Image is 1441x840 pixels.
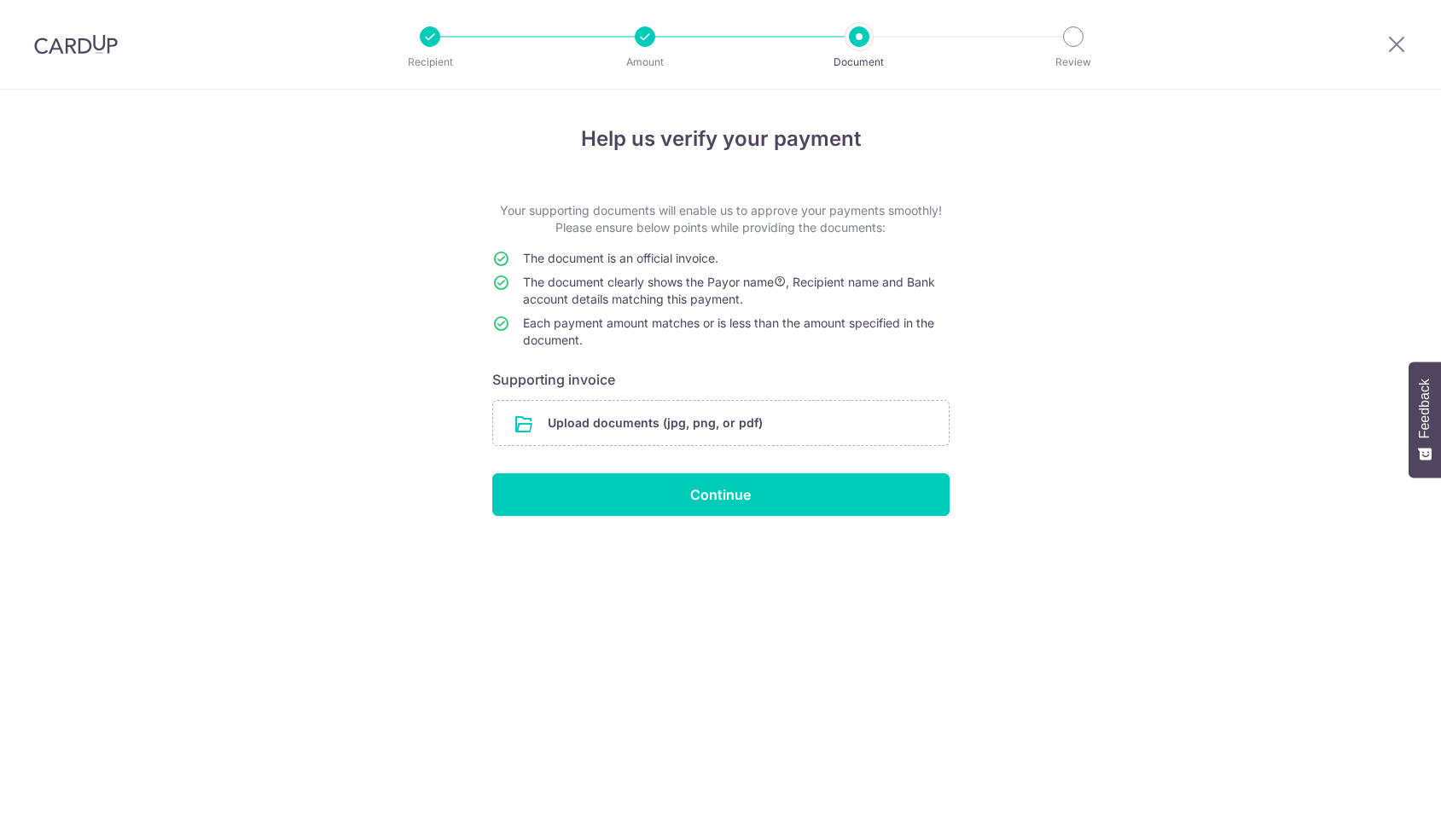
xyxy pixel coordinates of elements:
input: Continue [492,473,950,516]
p: Your supporting documents will enable us to approve your payments smoothly! Please ensure below p... [492,202,950,236]
span: Feedback [1417,379,1432,438]
p: Review [1010,54,1136,71]
h6: Supporting invoice [492,369,950,390]
p: Recipient [367,54,493,71]
h4: Help us verify your payment [492,124,950,154]
span: Each payment amount matches or is less than the amount specified in the document. [523,316,934,347]
span: The document is an official invoice. [523,251,718,265]
p: Amount [582,54,708,71]
button: Feedback - Show survey [1409,362,1441,478]
span: The document clearly shows the Payor name , Recipient name and Bank account details matching this... [523,275,935,306]
p: Document [796,54,922,71]
img: CardUp [34,34,118,55]
div: Upload documents (jpg, png, or pdf) [492,400,950,446]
